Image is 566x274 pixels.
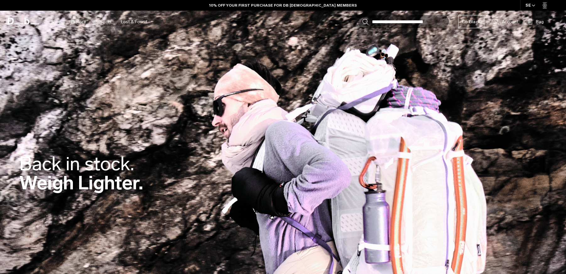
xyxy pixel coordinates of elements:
a: 10% OFF YOUR FIRST PURCHASE FOR DB [DEMOGRAPHIC_DATA] MEMBERS [209,3,357,8]
a: Account [494,18,518,25]
a: Support [95,11,112,33]
span: Account [502,18,518,25]
a: Db Black [458,15,484,28]
a: Lost & Found [121,11,147,33]
span: Bag [536,18,544,25]
nav: Main Navigation [46,11,152,33]
a: Shop [51,11,62,33]
button: Bag [528,18,544,25]
span: Back in stock. [19,152,134,175]
a: Explore [71,11,86,33]
h2: Weigh Lighter. [19,154,143,192]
